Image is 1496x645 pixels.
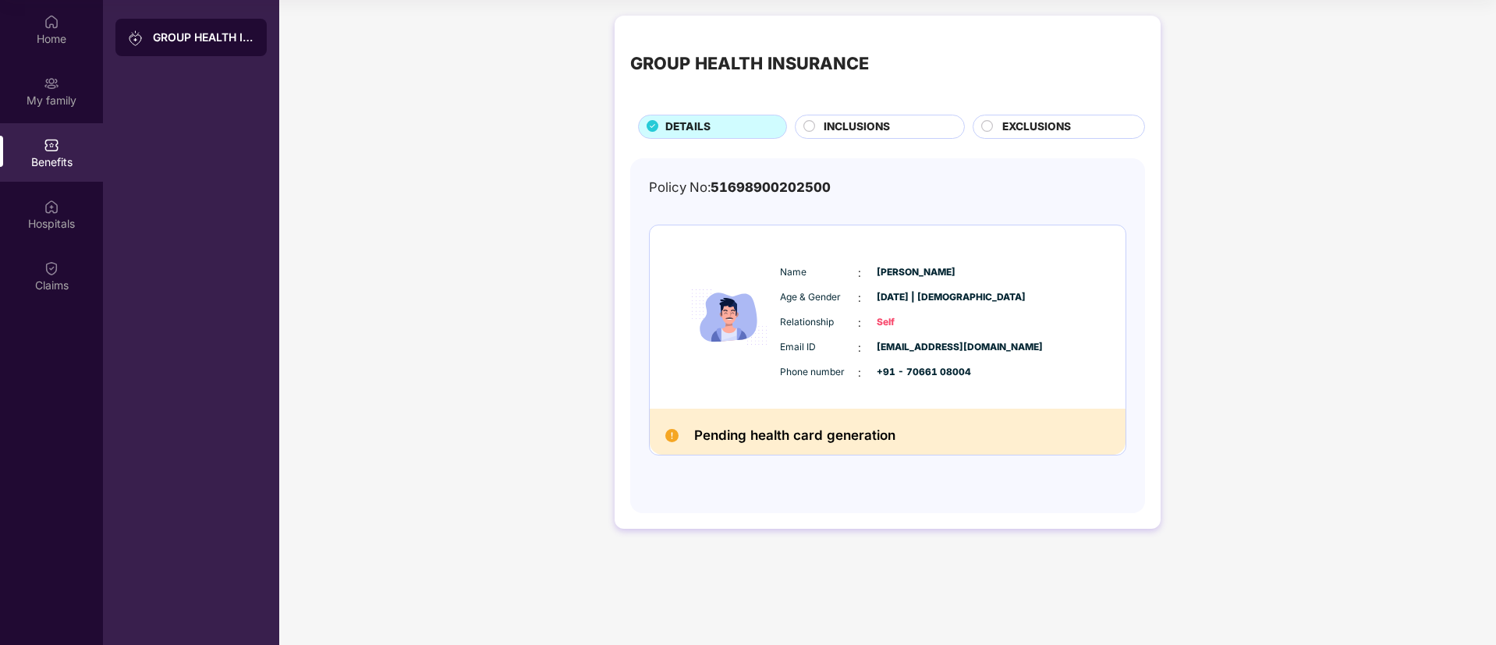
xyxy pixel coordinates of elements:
[858,339,861,356] span: :
[44,76,59,91] img: svg+xml;base64,PHN2ZyB3aWR0aD0iMjAiIGhlaWdodD0iMjAiIHZpZXdCb3g9IjAgMCAyMCAyMCIgZmlsbD0ibm9uZSIgeG...
[682,241,776,393] img: icon
[694,424,895,447] h2: Pending health card generation
[780,315,858,330] span: Relationship
[858,364,861,381] span: :
[44,199,59,214] img: svg+xml;base64,PHN2ZyBpZD0iSG9zcGl0YWxzIiB4bWxucz0iaHR0cDovL3d3dy53My5vcmcvMjAwMC9zdmciIHdpZHRoPS...
[44,137,59,153] img: svg+xml;base64,PHN2ZyBpZD0iQmVuZWZpdHMiIHhtbG5zPSJodHRwOi8vd3d3LnczLm9yZy8yMDAwL3N2ZyIgd2lkdGg9Ij...
[877,340,955,355] span: [EMAIL_ADDRESS][DOMAIN_NAME]
[877,315,955,330] span: Self
[153,30,254,45] div: GROUP HEALTH INSURANCE
[858,314,861,331] span: :
[877,265,955,280] span: [PERSON_NAME]
[128,30,144,46] img: svg+xml;base64,PHN2ZyB3aWR0aD0iMjAiIGhlaWdodD0iMjAiIHZpZXdCb3g9IjAgMCAyMCAyMCIgZmlsbD0ibm9uZSIgeG...
[44,14,59,30] img: svg+xml;base64,PHN2ZyBpZD0iSG9tZSIgeG1sbnM9Imh0dHA6Ly93d3cudzMub3JnLzIwMDAvc3ZnIiB3aWR0aD0iMjAiIG...
[858,289,861,307] span: :
[44,260,59,276] img: svg+xml;base64,PHN2ZyBpZD0iQ2xhaW0iIHhtbG5zPSJodHRwOi8vd3d3LnczLm9yZy8yMDAwL3N2ZyIgd2lkdGg9IjIwIi...
[780,290,858,305] span: Age & Gender
[630,50,869,76] div: GROUP HEALTH INSURANCE
[877,365,955,380] span: +91 - 70661 08004
[665,119,711,136] span: DETAILS
[649,177,831,197] div: Policy No:
[711,179,831,195] span: 51698900202500
[780,365,858,380] span: Phone number
[780,340,858,355] span: Email ID
[1002,119,1071,136] span: EXCLUSIONS
[824,119,890,136] span: INCLUSIONS
[665,429,679,442] img: Pending
[780,265,858,280] span: Name
[877,290,955,305] span: [DATE] | [DEMOGRAPHIC_DATA]
[858,264,861,282] span: :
